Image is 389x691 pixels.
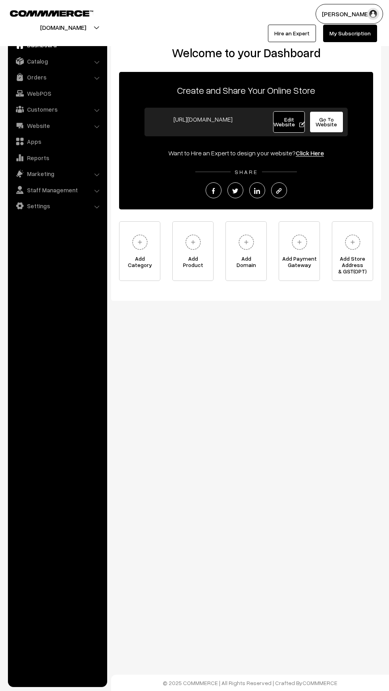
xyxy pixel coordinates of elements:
a: Customers [10,102,104,116]
a: Apps [10,134,104,149]
span: SHARE [231,168,262,175]
a: WebPOS [10,86,104,101]
a: AddProduct [172,221,214,281]
a: Go To Website [310,111,343,133]
span: Add Product [173,255,213,271]
img: plus.svg [129,231,151,253]
span: Add Store Address & GST(OPT) [332,255,373,271]
button: [PERSON_NAME]… [316,4,383,24]
img: plus.svg [289,231,310,253]
footer: © 2025 COMMMERCE | All Rights Reserved | Crafted By [111,675,389,691]
a: AddDomain [225,221,267,281]
a: Add PaymentGateway [279,221,320,281]
img: plus.svg [342,231,364,253]
img: COMMMERCE [10,10,93,16]
a: Website [10,118,104,133]
a: Catalog [10,54,104,68]
a: Reports [10,151,104,165]
a: Hire an Expert [268,25,316,42]
a: Settings [10,199,104,213]
a: Marketing [10,166,104,181]
img: plus.svg [235,231,257,253]
span: Add Domain [226,255,266,271]
span: Add Category [119,255,160,271]
img: plus.svg [182,231,204,253]
div: Want to Hire an Expert to design your website? [119,148,373,158]
a: COMMMERCE [302,679,337,686]
a: Staff Management [10,183,104,197]
span: Add Payment Gateway [279,255,320,271]
a: Orders [10,70,104,84]
a: Add Store Address& GST(OPT) [332,221,373,281]
a: Click Here [296,149,324,157]
a: My Subscription [323,25,377,42]
button: [DOMAIN_NAME] [12,17,114,37]
h2: Welcome to your Dashboard [119,46,373,60]
p: Create and Share Your Online Store [119,83,373,97]
a: COMMMERCE [10,8,79,17]
img: user [367,8,379,20]
a: AddCategory [119,221,160,281]
a: Edit Website [273,111,305,133]
span: Edit Website [273,116,305,128]
span: Go To Website [316,116,337,128]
